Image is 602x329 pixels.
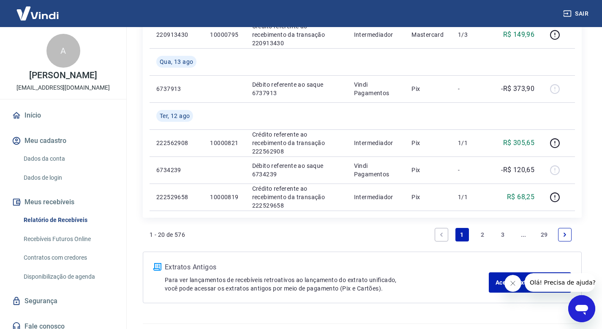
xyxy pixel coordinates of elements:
[210,193,238,201] p: 10000819
[5,6,71,13] span: Olá! Precisa de ajuda?
[501,165,534,175] p: -R$ 120,65
[354,139,398,147] p: Intermediador
[458,193,483,201] p: 1/1
[156,139,196,147] p: 222562908
[252,130,340,156] p: Crédito referente ao recebimento da transação 222562908
[504,275,521,292] iframe: Fechar mensagem
[20,211,116,229] a: Relatório de Recebíveis
[153,263,161,271] img: ícone
[165,276,489,293] p: Para ver lançamentos de recebíveis retroativos ao lançamento do extrato unificado, você pode aces...
[458,85,483,93] p: -
[431,225,575,245] ul: Pagination
[156,85,196,93] p: 6737913
[20,150,116,167] a: Dados da conta
[10,292,116,310] a: Segurança
[160,112,190,120] span: Ter, 12 ago
[160,58,193,66] span: Qua, 13 ago
[517,228,530,241] a: Jump forward
[503,138,535,148] p: R$ 305,65
[458,166,483,174] p: -
[537,228,551,241] a: Page 29
[354,30,398,39] p: Intermediador
[210,139,238,147] p: 10000821
[252,184,340,210] p: Crédito referente ao recebimento da transação 222529658
[354,193,398,201] p: Intermediador
[252,80,340,97] p: Débito referente ao saque 6737913
[10,0,65,26] img: Vindi
[20,169,116,186] a: Dados de login
[496,228,510,241] a: Page 3
[507,192,534,202] p: R$ 68,25
[156,166,196,174] p: 6734239
[10,106,116,125] a: Início
[354,162,398,178] p: Vindi Pagamentos
[568,295,595,322] iframe: Botão para abrir a janela de mensagens
[165,262,489,272] p: Extratos Antigos
[458,30,483,39] p: 1/3
[20,230,116,248] a: Recebíveis Futuros Online
[150,230,185,239] p: 1 - 20 de 576
[20,249,116,266] a: Contratos com credores
[455,228,469,241] a: Page 1 is your current page
[476,228,489,241] a: Page 2
[411,85,444,93] p: Pix
[411,166,444,174] p: Pix
[210,30,238,39] p: 10000795
[252,22,340,47] p: Crédito referente ao recebimento da transação 220913430
[501,84,534,94] p: -R$ 373,90
[156,30,196,39] p: 220913430
[435,228,448,241] a: Previous page
[411,139,444,147] p: Pix
[16,83,110,92] p: [EMAIL_ADDRESS][DOMAIN_NAME]
[561,6,592,22] button: Sair
[10,132,116,150] button: Meu cadastro
[489,272,571,293] a: Acesse Extratos Antigos
[354,80,398,97] p: Vindi Pagamentos
[10,193,116,211] button: Meus recebíveis
[525,273,595,292] iframe: Mensagem da empresa
[411,193,444,201] p: Pix
[252,162,340,178] p: Débito referente ao saque 6734239
[503,30,535,40] p: R$ 149,96
[458,139,483,147] p: 1/1
[20,268,116,285] a: Disponibilização de agenda
[29,71,97,80] p: [PERSON_NAME]
[156,193,196,201] p: 222529658
[558,228,572,241] a: Next page
[411,30,444,39] p: Mastercard
[46,34,80,68] div: A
